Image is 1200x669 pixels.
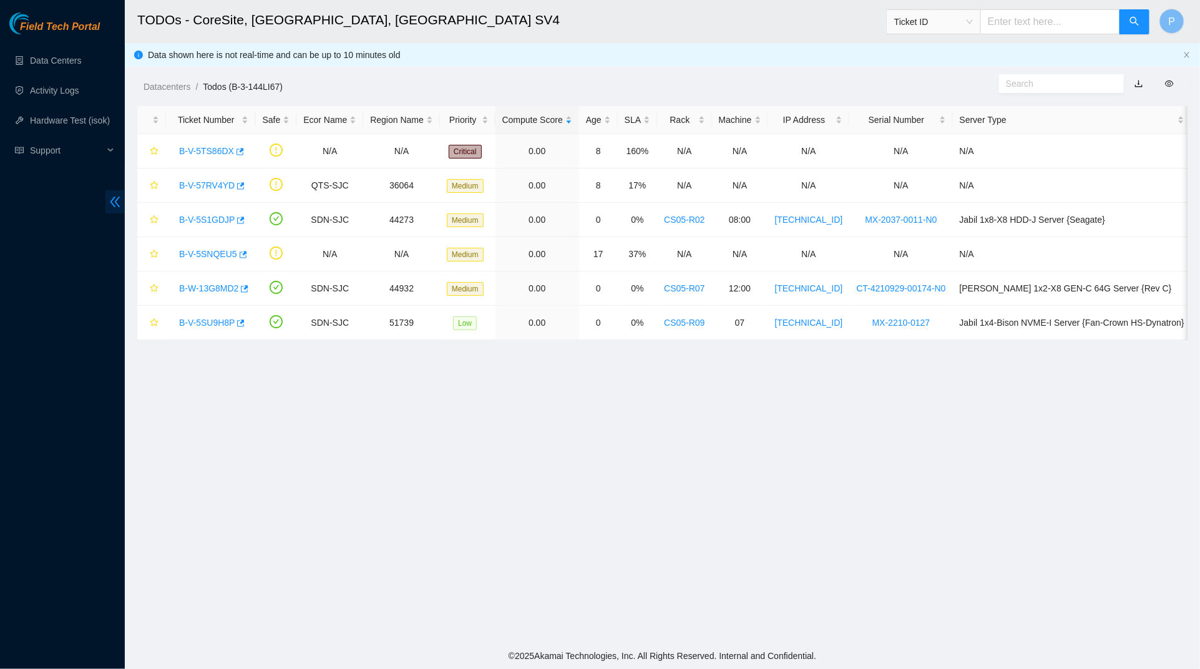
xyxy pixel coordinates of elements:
[618,271,657,306] td: 0%
[849,168,952,203] td: N/A
[144,244,159,264] button: star
[270,178,283,191] span: exclamation-circle
[953,134,1191,168] td: N/A
[775,318,843,328] a: [TECHNICAL_ID]
[179,318,235,328] a: B-V-5SU9H8P
[150,215,159,225] span: star
[712,306,768,340] td: 07
[30,115,110,125] a: Hardware Test (isok)
[363,168,440,203] td: 36064
[447,213,484,227] span: Medium
[775,283,843,293] a: [TECHNICAL_ID]
[447,282,484,296] span: Medium
[618,237,657,271] td: 37%
[712,271,768,306] td: 12:00
[449,145,482,159] span: Critical
[144,82,190,92] a: Datacenters
[1129,16,1139,28] span: search
[150,250,159,260] span: star
[9,22,100,39] a: Akamai TechnologiesField Tech Portal
[363,237,440,271] td: N/A
[447,248,484,261] span: Medium
[144,175,159,195] button: star
[865,215,937,225] a: MX-2037-0011-N0
[179,249,237,259] a: B-V-5SNQEU5
[1183,51,1191,59] button: close
[618,168,657,203] td: 17%
[1159,9,1184,34] button: P
[657,168,711,203] td: N/A
[953,271,1191,306] td: [PERSON_NAME] 1x2-X8 GEN-C 64G Server {Rev C}
[296,168,363,203] td: QTS-SJC
[1006,77,1107,90] input: Search
[712,134,768,168] td: N/A
[657,237,711,271] td: N/A
[363,203,440,237] td: 44273
[179,146,234,156] a: B-V-5TS86DX
[664,215,705,225] a: CS05-R02
[768,168,850,203] td: N/A
[894,12,973,31] span: Ticket ID
[849,237,952,271] td: N/A
[30,56,81,66] a: Data Centers
[768,134,850,168] td: N/A
[495,237,579,271] td: 0.00
[150,284,159,294] span: star
[712,168,768,203] td: N/A
[1134,79,1143,89] a: download
[296,237,363,271] td: N/A
[15,146,24,155] span: read
[953,306,1191,340] td: Jabil 1x4-Bison NVME-I Server {Fan-Crown HS-Dynatron}
[195,82,198,92] span: /
[664,318,705,328] a: CS05-R09
[495,203,579,237] td: 0.00
[579,168,618,203] td: 8
[953,237,1191,271] td: N/A
[144,141,159,161] button: star
[363,306,440,340] td: 51739
[296,134,363,168] td: N/A
[953,203,1191,237] td: Jabil 1x8-X8 HDD-J Server {Seagate}
[657,134,711,168] td: N/A
[1165,79,1174,88] span: eye
[270,281,283,294] span: check-circle
[768,237,850,271] td: N/A
[447,179,484,193] span: Medium
[579,203,618,237] td: 0
[953,168,1191,203] td: N/A
[30,138,104,163] span: Support
[270,212,283,225] span: check-circle
[775,215,843,225] a: [TECHNICAL_ID]
[30,85,79,95] a: Activity Logs
[296,306,363,340] td: SDN-SJC
[150,147,159,157] span: star
[179,283,238,293] a: B-W-13G8MD2
[872,318,930,328] a: MX-2210-0127
[125,643,1200,669] footer: © 2025 Akamai Technologies, Inc. All Rights Reserved. Internal and Confidential.
[579,306,618,340] td: 0
[618,203,657,237] td: 0%
[150,318,159,328] span: star
[203,82,283,92] a: Todos (B-3-144LI67)
[856,283,945,293] a: CT-4210929-00174-N0
[144,210,159,230] button: star
[453,316,477,330] span: Low
[579,237,618,271] td: 17
[495,306,579,340] td: 0.00
[296,203,363,237] td: SDN-SJC
[980,9,1120,34] input: Enter text here...
[363,271,440,306] td: 44932
[1125,74,1153,94] button: download
[495,271,579,306] td: 0.00
[712,237,768,271] td: N/A
[1169,14,1176,29] span: P
[179,180,235,190] a: B-V-57RV4YD
[618,134,657,168] td: 160%
[144,313,159,333] button: star
[270,144,283,157] span: exclamation-circle
[664,283,705,293] a: CS05-R07
[849,134,952,168] td: N/A
[495,134,579,168] td: 0.00
[296,271,363,306] td: SDN-SJC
